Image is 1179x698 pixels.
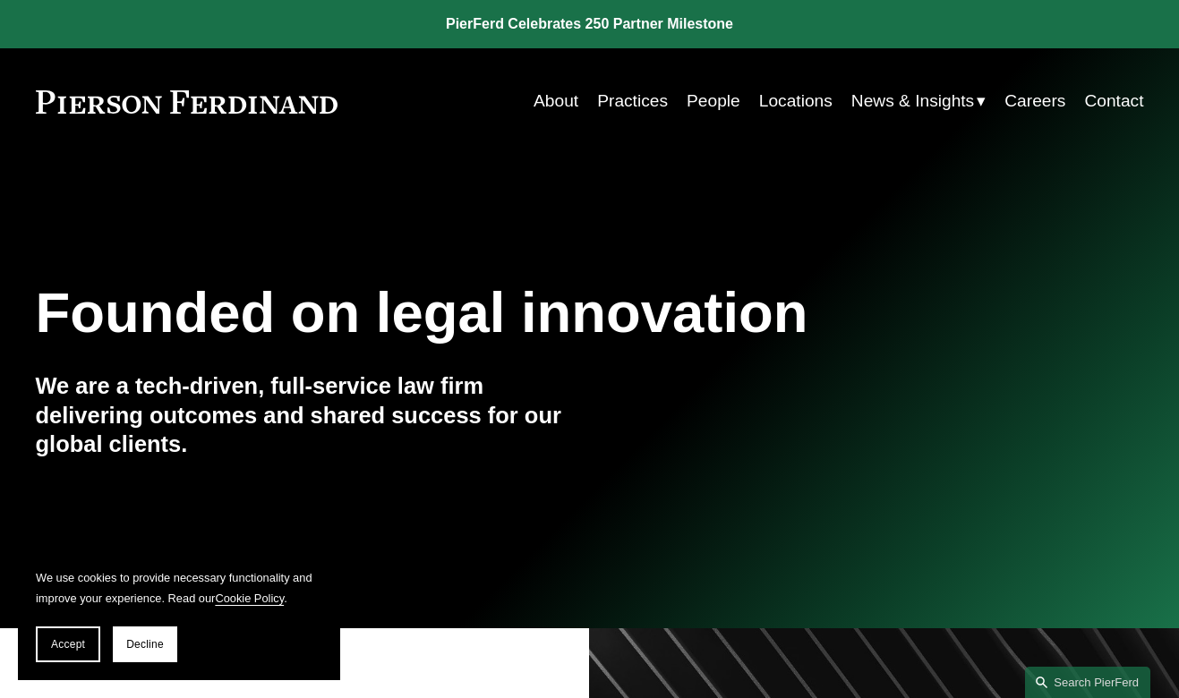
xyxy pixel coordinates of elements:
a: Search this site [1025,667,1150,698]
a: folder dropdown [851,84,986,118]
h1: Founded on legal innovation [36,280,960,345]
a: Contact [1084,84,1143,118]
a: People [687,84,740,118]
a: About [534,84,578,118]
a: Cookie Policy [215,592,284,605]
span: News & Insights [851,86,974,116]
h4: We are a tech-driven, full-service law firm delivering outcomes and shared success for our global... [36,371,590,458]
button: Accept [36,626,100,662]
a: Locations [759,84,833,118]
span: Accept [51,638,85,651]
button: Decline [113,626,177,662]
p: We use cookies to provide necessary functionality and improve your experience. Read our . [36,567,322,609]
a: Practices [597,84,668,118]
span: Decline [126,638,164,651]
a: Careers [1004,84,1065,118]
section: Cookie banner [18,549,340,680]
